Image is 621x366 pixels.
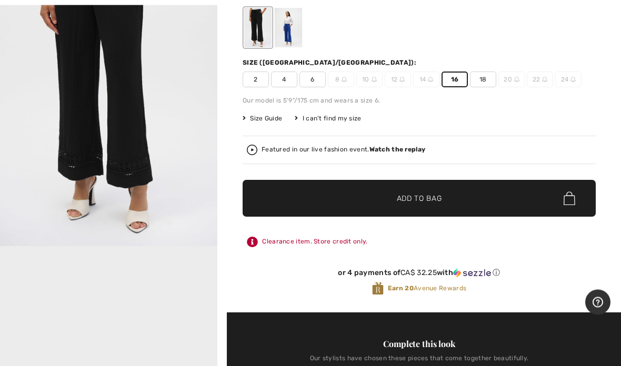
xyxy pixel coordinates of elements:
div: or 4 payments ofCA$ 32.25withSezzle Click to learn more about Sezzle [243,269,596,282]
span: Add to Bag [397,194,442,205]
span: CA$ 32.25 [400,269,437,278]
span: 24 [555,72,582,88]
span: Avenue Rewards [388,284,466,293]
span: 22 [527,72,553,88]
span: 14 [413,72,439,88]
img: ring-m.svg [542,77,547,83]
span: 2 [243,72,269,88]
div: or 4 payments of with [243,269,596,278]
div: Our model is 5'9"/175 cm and wears a size 6. [243,96,596,106]
strong: Watch the replay [369,146,426,154]
div: Complete this look [243,338,596,351]
img: ring-m.svg [570,77,576,83]
img: Bag.svg [564,192,575,206]
img: ring-m.svg [342,77,347,83]
span: 6 [299,72,326,88]
span: 4 [271,72,297,88]
span: 8 [328,72,354,88]
div: I can't find my size [295,114,361,124]
div: Black [244,8,272,48]
img: ring-m.svg [514,77,519,83]
img: ring-m.svg [428,77,433,83]
div: Royal Sapphire 163 [275,8,302,48]
span: 16 [442,72,468,88]
div: Featured in our live fashion event. [262,147,425,154]
span: 12 [385,72,411,88]
strong: Earn 20 [388,285,414,292]
img: Watch the replay [247,145,257,156]
div: Size ([GEOGRAPHIC_DATA]/[GEOGRAPHIC_DATA]): [243,58,418,68]
img: ring-m.svg [399,77,405,83]
span: 10 [356,72,383,88]
span: 18 [470,72,496,88]
img: Avenue Rewards [372,282,384,296]
span: 20 [498,72,525,88]
img: Sezzle [453,269,491,278]
span: Size Guide [243,114,282,124]
button: Add to Bag [243,180,596,217]
div: Clearance item. Store credit only. [243,233,596,252]
img: ring-m.svg [372,77,377,83]
iframe: Opens a widget where you can find more information [585,290,610,316]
